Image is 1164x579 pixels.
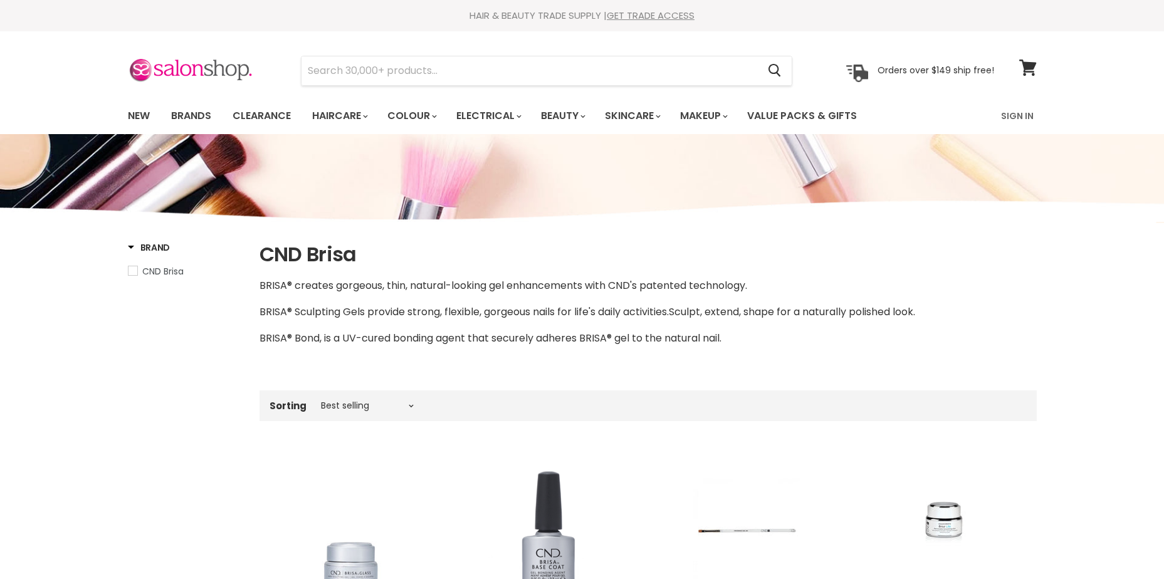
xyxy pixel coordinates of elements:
a: Haircare [303,103,375,129]
h3: Brand [128,241,170,254]
a: Colour [378,103,444,129]
a: Value Packs & Gifts [738,103,866,129]
a: Electrical [447,103,529,129]
a: GET TRADE ACCESS [607,9,695,22]
div: HAIR & BEAUTY TRADE SUPPLY | [112,9,1052,22]
input: Search [301,56,758,85]
a: Clearance [223,103,300,129]
p: Sculpt, extend, shape for a naturally polished look. [260,304,1037,320]
a: Skincare [595,103,668,129]
span: BRISA® Bond, is a UV-cured bonding agent that securely adheres BRISA® gel to the natural nail. [260,331,721,345]
nav: Main [112,98,1052,134]
a: Brands [162,103,221,129]
ul: Main menu [118,98,930,134]
span: BRISA® Sculpting Gels provide strong, flexible, gorgeous nails for life's daily activities. [260,305,669,319]
p: Orders over $149 ship free! [878,65,994,76]
a: Beauty [532,103,593,129]
a: Sign In [994,103,1041,129]
a: CND Brisa [128,264,244,278]
label: Sorting [270,400,307,411]
h1: CND Brisa [260,241,1037,268]
span: CND Brisa [142,265,184,278]
a: New [118,103,159,129]
form: Product [301,56,792,86]
span: BRISA® creates gorgeous, thin, natural-looking gel enhancements with CND's patented technology. [260,278,747,293]
a: Makeup [671,103,735,129]
button: Search [758,56,792,85]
